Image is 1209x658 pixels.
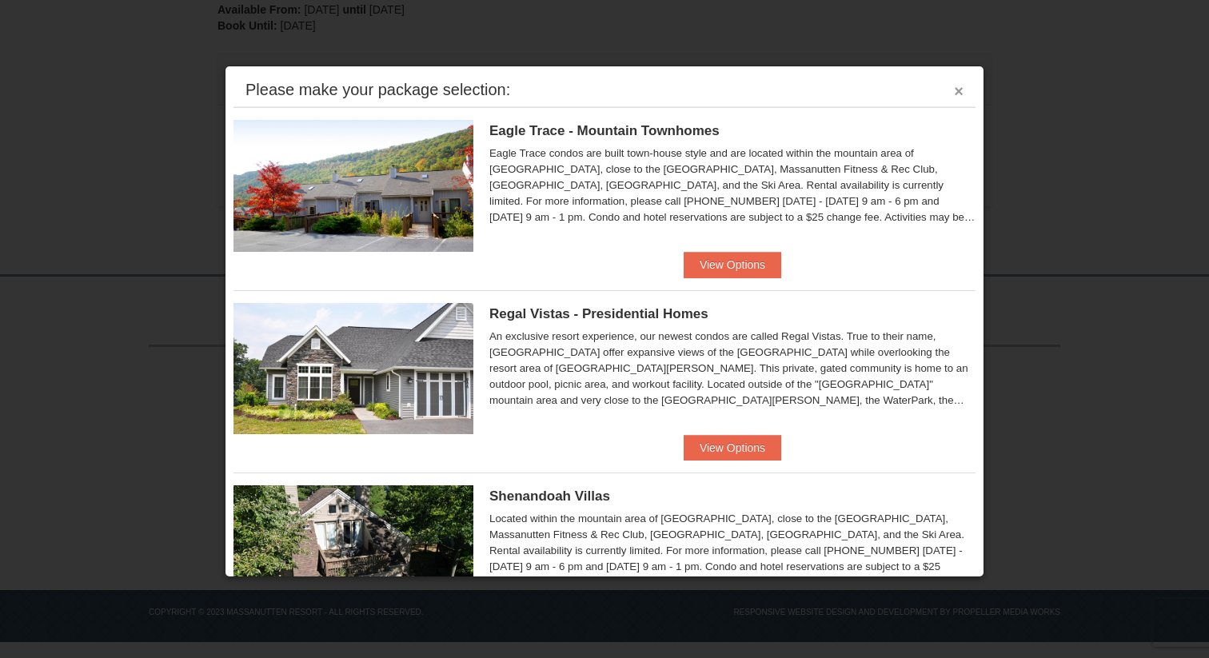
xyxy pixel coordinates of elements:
img: 19218983-1-9b289e55.jpg [233,120,473,251]
span: Eagle Trace - Mountain Townhomes [489,123,720,138]
button: View Options [684,435,781,461]
span: Regal Vistas - Presidential Homes [489,306,708,321]
img: 19219019-2-e70bf45f.jpg [233,485,473,616]
div: Eagle Trace condos are built town-house style and are located within the mountain area of [GEOGRA... [489,146,976,225]
div: Located within the mountain area of [GEOGRAPHIC_DATA], close to the [GEOGRAPHIC_DATA], Massanutte... [489,511,976,591]
div: Please make your package selection: [245,82,510,98]
div: An exclusive resort experience, our newest condos are called Regal Vistas. True to their name, [G... [489,329,976,409]
img: 19218991-1-902409a9.jpg [233,303,473,434]
button: × [954,83,964,99]
span: Shenandoah Villas [489,489,610,504]
button: View Options [684,252,781,277]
